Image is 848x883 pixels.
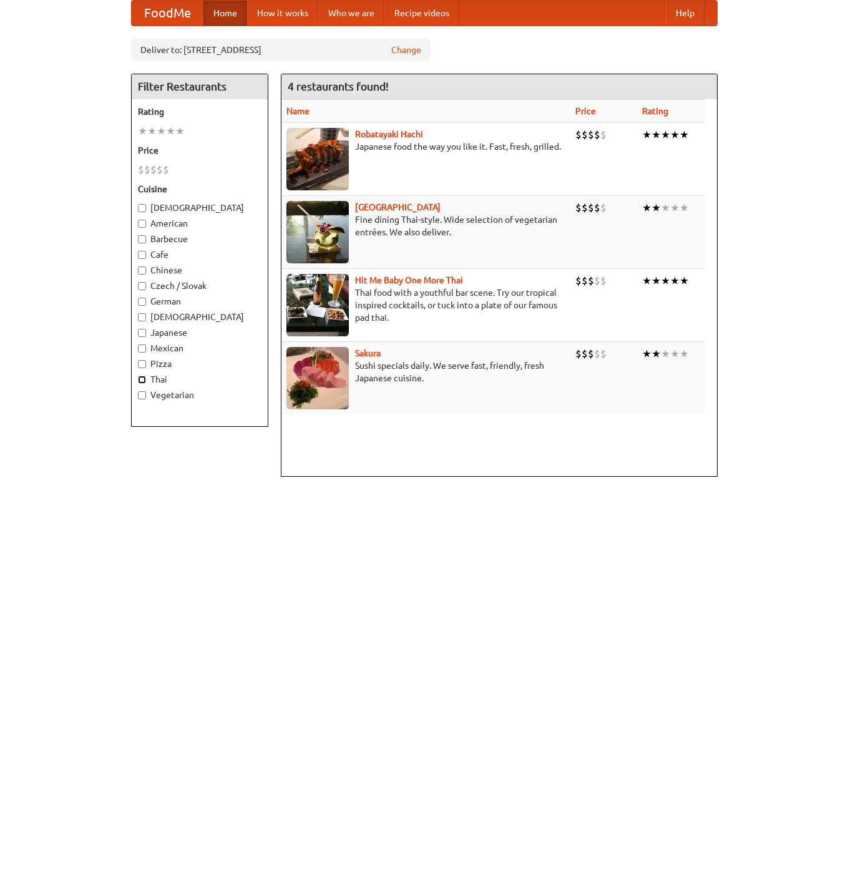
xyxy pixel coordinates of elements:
[575,201,582,215] li: $
[355,202,441,212] a: [GEOGRAPHIC_DATA]
[138,251,146,259] input: Cafe
[666,1,704,26] a: Help
[138,389,261,401] label: Vegetarian
[138,264,261,276] label: Chinese
[661,347,670,361] li: ★
[138,124,147,138] li: ★
[642,106,668,116] a: Rating
[670,128,680,142] li: ★
[355,348,381,358] a: Sakura
[138,144,261,157] h5: Price
[594,128,600,142] li: $
[138,373,261,386] label: Thai
[138,311,261,323] label: [DEMOGRAPHIC_DATA]
[138,183,261,195] h5: Cuisine
[286,274,349,336] img: babythai.jpg
[138,105,261,118] h5: Rating
[247,1,318,26] a: How it works
[600,347,607,361] li: $
[600,128,607,142] li: $
[588,201,594,215] li: $
[138,360,146,368] input: Pizza
[600,201,607,215] li: $
[642,274,651,288] li: ★
[355,275,463,285] a: Hit Me Baby One More Thai
[286,359,566,384] p: Sushi specials daily. We serve fast, friendly, fresh Japanese cuisine.
[651,347,661,361] li: ★
[138,248,261,261] label: Cafe
[138,344,146,353] input: Mexican
[680,274,689,288] li: ★
[157,163,163,177] li: $
[384,1,459,26] a: Recipe videos
[157,124,166,138] li: ★
[594,274,600,288] li: $
[286,140,566,153] p: Japanese food the way you like it. Fast, fresh, grilled.
[575,106,596,116] a: Price
[355,129,423,139] a: Robatayaki Hachi
[642,347,651,361] li: ★
[286,286,566,324] p: Thai food with a youthful bar scene. Try our tropical inspired cocktails, or tuck into a plate of...
[575,347,582,361] li: $
[286,213,566,238] p: Fine dining Thai-style. Wide selection of vegetarian entrées. We also deliver.
[138,295,261,308] label: German
[138,376,146,384] input: Thai
[661,128,670,142] li: ★
[138,235,146,243] input: Barbecue
[588,274,594,288] li: $
[680,128,689,142] li: ★
[138,217,261,230] label: American
[131,39,431,61] div: Deliver to: [STREET_ADDRESS]
[594,347,600,361] li: $
[166,124,175,138] li: ★
[138,329,146,337] input: Japanese
[286,128,349,190] img: robatayaki.jpg
[318,1,384,26] a: Who we are
[670,347,680,361] li: ★
[138,298,146,306] input: German
[651,128,661,142] li: ★
[138,391,146,399] input: Vegetarian
[661,201,670,215] li: ★
[138,204,146,212] input: [DEMOGRAPHIC_DATA]
[680,347,689,361] li: ★
[286,201,349,263] img: satay.jpg
[594,201,600,215] li: $
[286,106,309,116] a: Name
[147,124,157,138] li: ★
[588,128,594,142] li: $
[600,274,607,288] li: $
[575,274,582,288] li: $
[582,274,588,288] li: $
[582,347,588,361] li: $
[651,274,661,288] li: ★
[588,347,594,361] li: $
[138,280,261,292] label: Czech / Slovak
[150,163,157,177] li: $
[144,163,150,177] li: $
[138,220,146,228] input: American
[203,1,247,26] a: Home
[642,201,651,215] li: ★
[138,282,146,290] input: Czech / Slovak
[138,313,146,321] input: [DEMOGRAPHIC_DATA]
[138,233,261,245] label: Barbecue
[651,201,661,215] li: ★
[132,1,203,26] a: FoodMe
[582,201,588,215] li: $
[132,74,268,99] h4: Filter Restaurants
[286,347,349,409] img: sakura.jpg
[661,274,670,288] li: ★
[138,326,261,339] label: Japanese
[138,342,261,354] label: Mexican
[391,44,421,56] a: Change
[138,358,261,370] label: Pizza
[670,201,680,215] li: ★
[582,128,588,142] li: $
[138,266,146,275] input: Chinese
[138,163,144,177] li: $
